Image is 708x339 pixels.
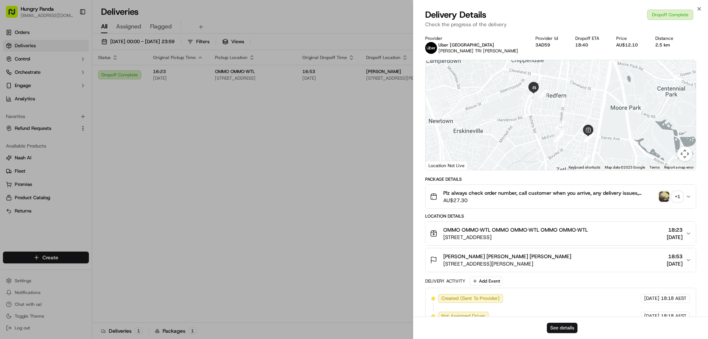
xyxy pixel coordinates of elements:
[425,35,524,41] div: Provider
[584,133,594,142] div: 3
[426,161,468,170] div: Location Not Live
[427,160,452,170] a: Open this area in Google Maps (opens a new window)
[425,42,437,54] img: uber-new-logo.jpeg
[19,48,133,55] input: Got a question? Start typing here...
[7,96,49,102] div: Past conversations
[659,191,669,202] img: photo_proof_of_pickup image
[664,165,694,169] a: Report a map error
[438,42,518,48] p: Uber [GEOGRAPHIC_DATA]
[667,253,683,260] span: 18:53
[470,277,503,286] button: Add Event
[443,226,588,234] span: OMMO OMMO·WTL OMMO OMMO·WTL OMMO OMMO·WTL
[659,191,683,202] button: photo_proof_of_pickup image+1
[605,165,645,169] span: Map data ©2025 Google
[677,146,692,161] button: Map camera controls
[23,134,60,140] span: [PERSON_NAME]
[65,134,83,140] span: 8月27日
[443,260,571,267] span: [STREET_ADDRESS][PERSON_NAME]
[672,191,683,202] div: + 1
[426,185,696,208] button: Plz always check order number, call customer when you arrive, any delivery issues, Contact WhatsA...
[443,253,571,260] span: [PERSON_NAME] [PERSON_NAME] [PERSON_NAME]
[24,114,27,120] span: •
[7,30,134,41] p: Welcome 👋
[585,132,594,142] div: 4
[7,7,22,22] img: Nash
[441,295,500,302] span: Created (Sent To Provider)
[438,48,518,54] span: [PERSON_NAME] TRI [PERSON_NAME]
[15,70,29,84] img: 8016278978528_b943e370aa5ada12b00a_72.png
[52,183,89,188] a: Powered byPylon
[443,197,656,204] span: AU$27.30
[33,70,121,78] div: Start new chat
[426,248,696,272] button: [PERSON_NAME] [PERSON_NAME] [PERSON_NAME][STREET_ADDRESS][PERSON_NAME]18:53[DATE]
[667,260,683,267] span: [DATE]
[7,70,21,84] img: 1736555255976-a54dd68f-1ca7-489b-9aae-adbdc363a1c4
[535,42,550,48] button: 3AD59
[556,129,565,138] div: 6
[667,226,683,234] span: 18:23
[535,35,563,41] div: Provider Id
[425,9,486,21] span: Delivery Details
[649,165,660,169] a: Terms (opens in new tab)
[425,213,696,219] div: Location Details
[581,154,591,164] div: 2
[655,35,679,41] div: Distance
[661,295,687,302] span: 18:18 AEST
[73,183,89,188] span: Pylon
[28,114,46,120] span: 9月17日
[70,165,118,172] span: API Documentation
[575,42,605,48] div: 18:40
[441,313,485,319] span: Not Assigned Driver
[655,42,679,48] div: 2.5 km
[425,176,696,182] div: Package Details
[554,132,564,142] div: 7
[556,120,565,130] div: 9
[114,94,134,103] button: See all
[443,189,656,197] span: Plz always check order number, call customer when you arrive, any delivery issues, Contact WhatsA...
[538,90,547,99] div: 10
[644,313,659,319] span: [DATE]
[644,295,659,302] span: [DATE]
[62,166,68,172] div: 💻
[575,35,605,41] div: Dropoff ETA
[616,35,643,41] div: Price
[443,234,588,241] span: [STREET_ADDRESS]
[554,133,563,143] div: 8
[33,78,101,84] div: We're available if you need us!
[4,162,59,175] a: 📗Knowledge Base
[61,134,64,140] span: •
[426,222,696,245] button: OMMO OMMO·WTL OMMO OMMO·WTL OMMO OMMO·WTL[STREET_ADDRESS]18:23[DATE]
[661,313,687,319] span: 18:18 AEST
[15,135,21,141] img: 1736555255976-a54dd68f-1ca7-489b-9aae-adbdc363a1c4
[569,165,600,170] button: Keyboard shortcuts
[616,42,643,48] div: AU$12.10
[667,234,683,241] span: [DATE]
[547,323,577,333] button: See details
[425,21,696,28] p: Check the progress of the delivery
[7,166,13,172] div: 📗
[584,132,594,141] div: 5
[59,162,121,175] a: 💻API Documentation
[427,160,452,170] img: Google
[7,127,19,139] img: Asif Zaman Khan
[425,278,465,284] div: Delivery Activity
[15,165,56,172] span: Knowledge Base
[530,90,539,99] div: 11
[125,73,134,82] button: Start new chat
